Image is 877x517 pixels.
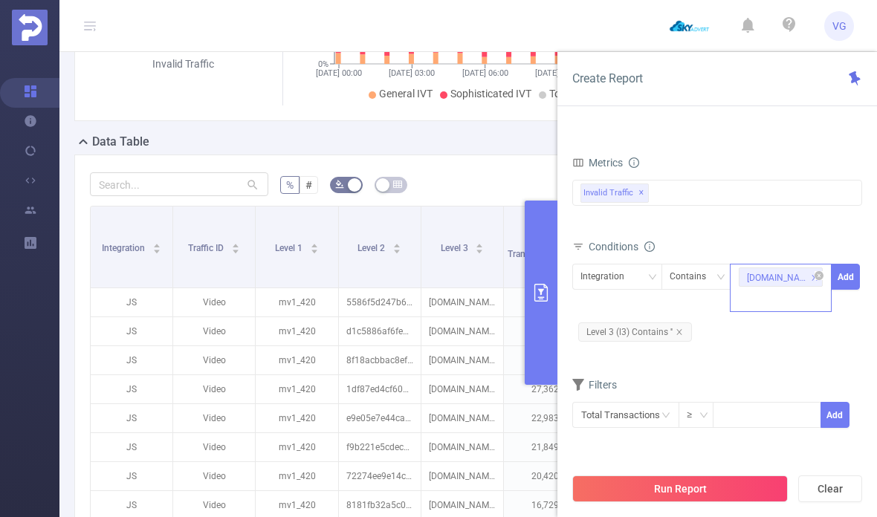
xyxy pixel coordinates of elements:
[256,433,337,461] p: mv1_420
[462,68,508,78] tspan: [DATE] 06:00
[392,241,401,250] div: Sort
[504,433,586,461] p: 21,849
[820,402,849,428] button: Add
[339,433,421,461] p: f9b221e5cdec4130f79b98db39eb4699
[339,462,421,490] p: 72274ee9e14c0be41e4948416c958fac
[421,375,503,403] p: [DOMAIN_NAME]
[572,379,617,391] span: Filters
[676,328,683,336] i: icon: close
[648,273,657,283] i: icon: down
[450,88,531,100] span: Sophisticated IVT
[746,268,806,287] div: [DOMAIN_NAME]
[815,271,823,280] i: icon: close-circle
[339,288,421,316] p: 5586f5d247b6b36c6e014ac806915cd0
[91,433,172,461] p: JS
[339,346,421,374] p: 8f18acbbac8ef3ec65fa48a73b129b78
[140,56,227,72] div: Invalid Traffic
[173,288,255,316] p: Video
[90,172,268,196] input: Search...
[232,241,240,246] i: icon: caret-up
[357,243,387,253] span: Level 2
[504,404,586,432] p: 22,983
[504,317,586,345] p: 48,429
[173,433,255,461] p: Video
[305,179,312,191] span: #
[256,317,337,345] p: mv1_420
[173,375,255,403] p: Video
[153,241,161,246] i: icon: caret-up
[173,346,255,374] p: Video
[310,241,319,250] div: Sort
[476,241,484,246] i: icon: caret-up
[91,404,172,432] p: JS
[91,288,172,316] p: JS
[379,88,433,100] span: General IVT
[310,247,318,252] i: icon: caret-down
[504,346,586,374] p: 39,841
[580,183,649,203] span: Invalid Traffic
[475,241,484,250] div: Sort
[687,403,702,427] div: ≥
[832,11,847,41] span: VG
[589,241,655,253] span: Conditions
[256,404,337,432] p: mv1_420
[152,241,161,250] div: Sort
[572,475,788,502] button: Run Report
[393,180,402,189] i: icon: table
[389,68,435,78] tspan: [DATE] 03:00
[12,10,48,45] img: Protected Media
[638,184,644,202] span: ✕
[335,180,344,189] i: icon: bg-colors
[339,375,421,403] p: 1df87ed4cf6031aeaeaa88e2feda833e
[421,317,503,345] p: [DOMAIN_NAME]
[421,433,503,461] p: [DOMAIN_NAME]
[275,243,305,253] span: Level 1
[256,346,337,374] p: mv1_420
[421,346,503,374] p: [DOMAIN_NAME]
[153,247,161,252] i: icon: caret-down
[231,241,240,250] div: Sort
[92,133,149,151] h2: Data Table
[670,264,716,289] div: Contains
[504,288,586,316] p: 49,995
[318,59,329,69] tspan: 0%
[256,375,337,403] p: mv1_420
[572,157,623,169] span: Metrics
[716,273,725,283] i: icon: down
[476,247,484,252] i: icon: caret-down
[256,462,337,490] p: mv1_420
[738,267,822,287] li: td9.lordserial.my
[393,247,401,252] i: icon: caret-down
[173,404,255,432] p: Video
[286,179,294,191] span: %
[421,462,503,490] p: [DOMAIN_NAME]
[256,288,337,316] p: mv1_420
[173,462,255,490] p: Video
[441,243,470,253] span: Level 3
[393,241,401,246] i: icon: caret-up
[339,317,421,345] p: d1c5886af6fe86faf2d8ea9de1241899
[310,241,318,246] i: icon: caret-up
[572,71,643,85] span: Create Report
[580,264,635,289] div: Integration
[831,264,860,290] button: Add
[629,157,639,168] i: icon: info-circle
[339,404,421,432] p: e9e05e7e44caab1e1666641d9ba22364
[316,68,362,78] tspan: [DATE] 00:00
[504,462,586,490] p: 20,420
[535,68,581,78] tspan: [DATE] 09:00
[644,241,655,252] i: icon: info-circle
[699,411,708,421] i: icon: down
[173,317,255,345] p: Video
[798,475,862,502] button: Clear
[549,88,636,100] span: Total Invalid Traffic
[91,462,172,490] p: JS
[91,317,172,345] p: JS
[504,375,586,403] p: 27,362
[91,375,172,403] p: JS
[91,346,172,374] p: JS
[421,404,503,432] p: [DOMAIN_NAME]
[811,274,818,283] i: icon: close
[421,288,503,316] p: [DOMAIN_NAME]
[232,247,240,252] i: icon: caret-down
